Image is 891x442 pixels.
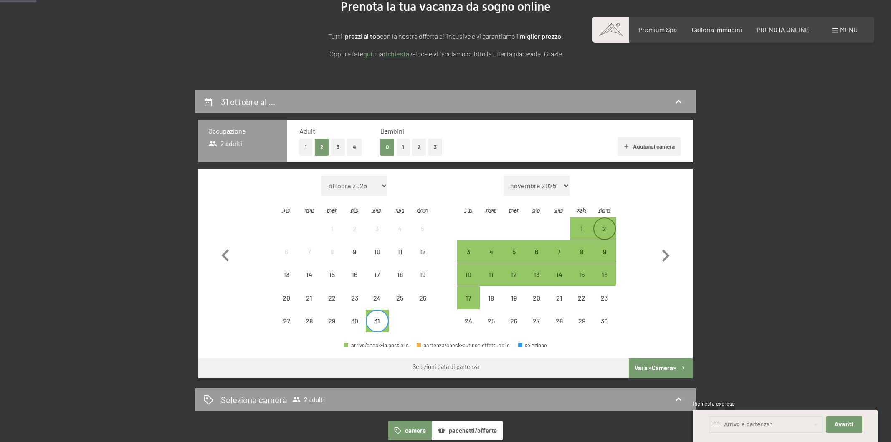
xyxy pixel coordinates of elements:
div: partenza/check-out non effettuabile [298,286,320,309]
button: 4 [347,139,362,156]
div: partenza/check-out non effettuabile [411,263,434,286]
div: 25 [481,318,501,338]
div: 23 [594,295,615,316]
div: Wed Oct 29 2025 [321,310,343,332]
div: 22 [571,295,592,316]
div: Wed Nov 19 2025 [502,286,525,309]
div: 3 [367,225,387,246]
div: partenza/check-out non effettuabile [343,286,366,309]
div: partenza/check-out non effettuabile [343,310,366,332]
div: Mon Oct 27 2025 [275,310,298,332]
div: partenza/check-out non effettuabile [389,217,411,240]
div: Tue Oct 14 2025 [298,263,320,286]
span: Richiesta express [693,400,734,407]
div: 21 [299,295,319,316]
button: Avanti [826,416,862,433]
div: Tue Oct 07 2025 [298,240,320,263]
div: partenza/check-out non effettuabile [321,310,343,332]
button: 2 [412,139,426,156]
div: 29 [321,318,342,338]
div: 27 [526,318,547,338]
div: Thu Oct 30 2025 [343,310,366,332]
div: partenza/check-out non effettuabile [389,286,411,309]
div: Mon Nov 10 2025 [457,263,480,286]
div: partenza/check-out non effettuabile [457,310,480,332]
div: 24 [458,318,479,338]
div: Sun Nov 16 2025 [593,263,616,286]
div: 30 [594,318,615,338]
div: 31 [367,318,387,338]
div: Fri Oct 24 2025 [366,286,388,309]
div: Tue Nov 18 2025 [480,286,502,309]
abbr: martedì [304,206,314,213]
div: partenza/check-out non effettuabile [525,286,548,309]
div: partenza/check-out possibile [502,240,525,263]
abbr: giovedì [351,206,359,213]
div: partenza/check-out non effettuabile [321,286,343,309]
abbr: domenica [417,206,428,213]
div: 27 [276,318,297,338]
div: Wed Nov 05 2025 [502,240,525,263]
abbr: giovedì [532,206,540,213]
div: Fri Nov 07 2025 [548,240,570,263]
div: Sat Nov 15 2025 [570,263,593,286]
div: Mon Oct 20 2025 [275,286,298,309]
abbr: sabato [395,206,405,213]
div: 2 [594,225,615,246]
div: 15 [571,271,592,292]
div: Fri Oct 03 2025 [366,217,388,240]
div: partenza/check-out non effettuabile [502,286,525,309]
div: partenza/check-out non effettuabile [480,310,502,332]
div: 16 [344,271,365,292]
div: Tue Nov 11 2025 [480,263,502,286]
div: partenza/check-out non effettuabile [343,240,366,263]
div: Thu Nov 06 2025 [525,240,548,263]
div: 4 [390,225,410,246]
span: 2 adulti [292,395,325,404]
div: partenza/check-out non effettuabile [343,263,366,286]
div: partenza/check-out possibile [593,240,616,263]
div: partenza/check-out non effettuabile [411,286,434,309]
div: Sat Nov 22 2025 [570,286,593,309]
div: 13 [526,271,547,292]
div: Sun Oct 26 2025 [411,286,434,309]
div: Thu Nov 20 2025 [525,286,548,309]
div: partenza/check-out non effettuabile [570,286,593,309]
button: 0 [380,139,394,156]
span: Menu [840,25,858,33]
div: 25 [390,295,410,316]
div: 21 [549,295,570,316]
abbr: lunedì [283,206,291,213]
div: partenza/check-out possibile [457,240,480,263]
button: Aggiungi camera [618,137,681,156]
div: 7 [299,248,319,269]
div: partenza/check-out non effettuabile [275,240,298,263]
div: partenza/check-out non effettuabile [502,310,525,332]
div: Fri Oct 31 2025 [366,310,388,332]
div: partenza/check-out non effettuabile [366,217,388,240]
div: Thu Oct 16 2025 [343,263,366,286]
div: 10 [367,248,387,269]
div: Sat Oct 04 2025 [389,217,411,240]
div: 17 [367,271,387,292]
div: partenza/check-out possibile [548,263,570,286]
div: 28 [299,318,319,338]
div: 29 [571,318,592,338]
button: Mese successivo [653,176,678,333]
div: 11 [390,248,410,269]
div: Wed Oct 22 2025 [321,286,343,309]
div: partenza/check-out non effettuabile [298,310,320,332]
p: Tutti i con la nostra offerta all'incusive e vi garantiamo il ! [237,31,654,42]
div: partenza/check-out non effettuabile [366,286,388,309]
div: Selezioni data di partenza [413,363,479,371]
div: 3 [458,248,479,269]
div: partenza/check-out non effettuabile [366,263,388,286]
span: Bambini [380,127,404,135]
button: 3 [428,139,442,156]
a: quì [363,50,372,58]
div: partenza/check-out non effettuabile [275,286,298,309]
div: Fri Oct 17 2025 [366,263,388,286]
div: partenza/check-out possibile [457,263,480,286]
div: 6 [276,248,297,269]
div: 22 [321,295,342,316]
